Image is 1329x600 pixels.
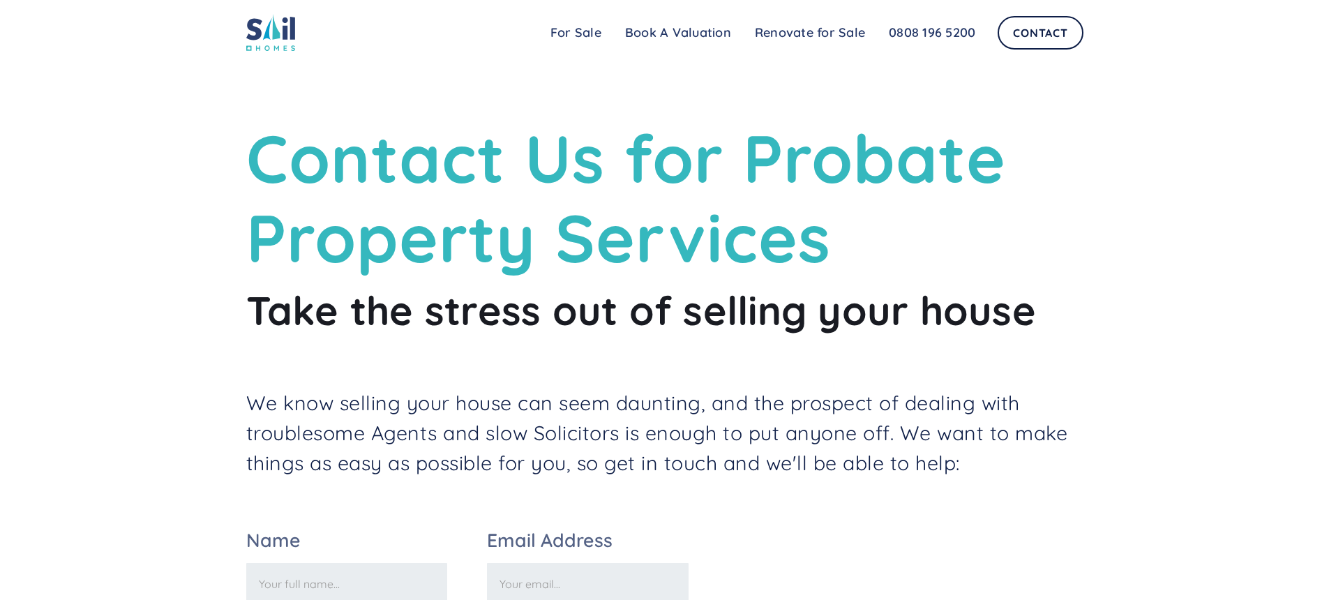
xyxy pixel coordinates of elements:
[246,285,1083,335] h2: Take the stress out of selling your house
[877,19,987,47] a: 0808 196 5200
[246,14,295,51] img: sail home logo colored
[998,16,1083,50] a: Contact
[246,388,1083,478] p: We know selling your house can seem daunting, and the prospect of dealing with troublesome Agents...
[246,531,448,550] label: Name
[487,531,689,550] label: Email Address
[743,19,877,47] a: Renovate for Sale
[613,19,743,47] a: Book A Valuation
[246,119,1083,278] h1: Contact Us for Probate Property Services
[539,19,613,47] a: For Sale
